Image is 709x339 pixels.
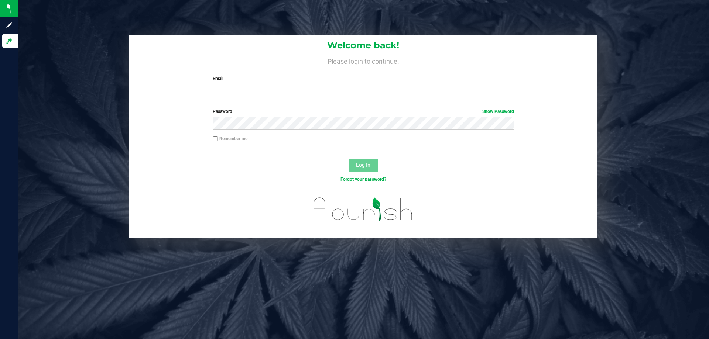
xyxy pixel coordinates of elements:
[356,162,370,168] span: Log In
[340,177,386,182] a: Forgot your password?
[129,56,597,65] h4: Please login to continue.
[305,190,422,228] img: flourish_logo.svg
[482,109,514,114] a: Show Password
[213,136,218,142] input: Remember me
[349,159,378,172] button: Log In
[213,109,232,114] span: Password
[213,135,247,142] label: Remember me
[6,37,13,45] inline-svg: Log in
[129,41,597,50] h1: Welcome back!
[6,21,13,29] inline-svg: Sign up
[213,75,514,82] label: Email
